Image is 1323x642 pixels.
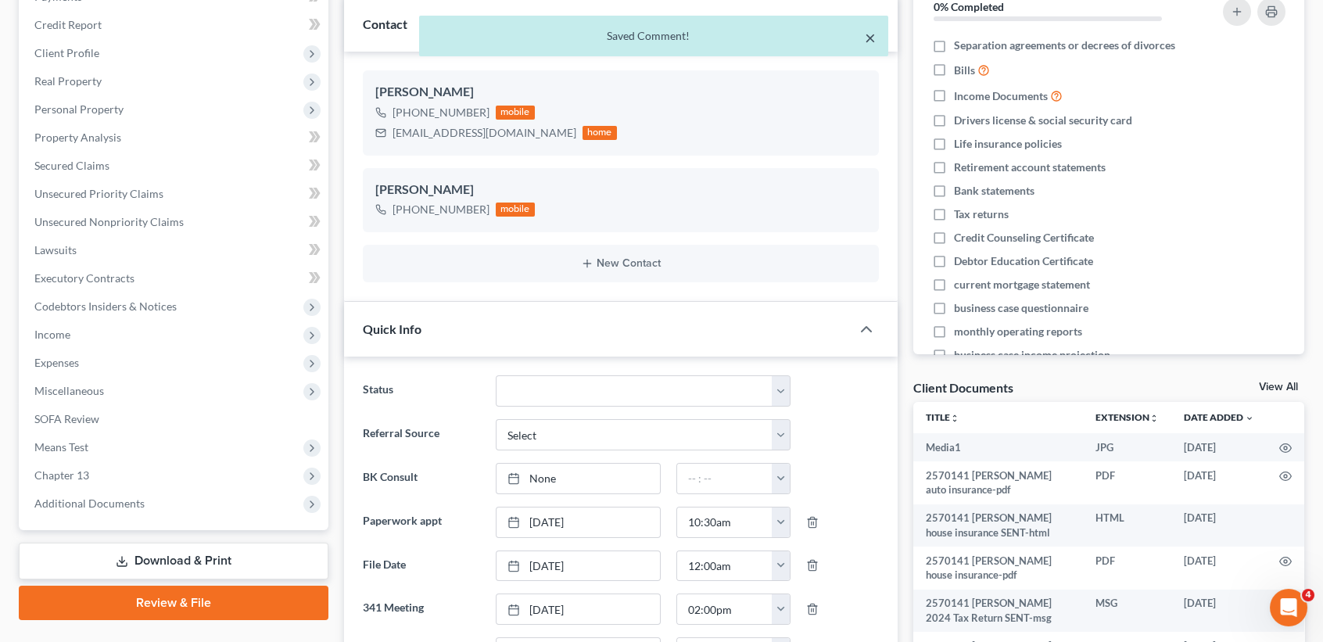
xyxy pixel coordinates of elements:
span: Quick Info [363,321,421,336]
div: home [583,126,617,140]
a: Credit Report [22,11,328,39]
div: mobile [496,203,535,217]
label: Paperwork appt [355,507,488,538]
td: PDF [1083,461,1171,504]
a: Date Added expand_more [1184,411,1254,423]
a: Titleunfold_more [926,411,959,423]
td: 2570141 [PERSON_NAME] auto insurance-pdf [913,461,1083,504]
label: Status [355,375,488,407]
span: current mortgage statement [954,277,1090,292]
a: Secured Claims [22,152,328,180]
span: Expenses [34,356,79,369]
span: Drivers license & social security card [954,113,1132,128]
span: Bills [954,63,975,78]
input: -- : -- [677,508,773,537]
span: Retirement account statements [954,160,1106,175]
a: Property Analysis [22,124,328,152]
td: 2570141 [PERSON_NAME] 2024 Tax Return SENT-msg [913,590,1083,633]
button: New Contact [375,257,866,270]
span: Tax returns [954,206,1009,222]
i: unfold_more [1149,414,1159,423]
label: Referral Source [355,419,488,450]
span: Debtor Education Certificate [954,253,1093,269]
td: [DATE] [1171,504,1267,547]
a: Lawsuits [22,236,328,264]
span: Personal Property [34,102,124,116]
span: Means Test [34,440,88,454]
label: BK Consult [355,463,488,494]
td: [DATE] [1171,461,1267,504]
span: monthly operating reports [954,324,1082,339]
a: [DATE] [497,594,660,624]
div: [PHONE_NUMBER] [393,105,489,120]
span: Credit Counseling Certificate [954,230,1094,246]
div: [EMAIL_ADDRESS][DOMAIN_NAME] [393,125,576,141]
a: SOFA Review [22,405,328,433]
input: -- : -- [677,551,773,581]
a: [DATE] [497,551,660,581]
span: Executory Contracts [34,271,134,285]
button: × [865,28,876,47]
a: Unsecured Priority Claims [22,180,328,208]
i: expand_more [1245,414,1254,423]
span: Chapter 13 [34,468,89,482]
span: business case questionnaire [954,300,1088,316]
td: [DATE] [1171,433,1267,461]
span: Additional Documents [34,497,145,510]
span: Codebtors Insiders & Notices [34,299,177,313]
a: View All [1259,382,1298,393]
a: Executory Contracts [22,264,328,292]
a: Extensionunfold_more [1095,411,1159,423]
div: [PHONE_NUMBER] [393,202,489,217]
iframe: Intercom live chat [1270,589,1307,626]
span: Property Analysis [34,131,121,144]
div: mobile [496,106,535,120]
input: -- : -- [677,464,773,493]
div: [PERSON_NAME] [375,83,866,102]
span: Bank statements [954,183,1034,199]
div: Saved Comment! [432,28,876,44]
span: Real Property [34,74,102,88]
div: [PERSON_NAME] [375,181,866,199]
td: [DATE] [1171,590,1267,633]
td: [DATE] [1171,547,1267,590]
div: Client Documents [913,379,1013,396]
td: 2570141 [PERSON_NAME] house insurance-pdf [913,547,1083,590]
a: Unsecured Nonpriority Claims [22,208,328,236]
td: Media1 [913,433,1083,461]
span: Miscellaneous [34,384,104,397]
span: 4 [1302,589,1314,601]
a: Review & File [19,586,328,620]
a: Download & Print [19,543,328,579]
td: JPG [1083,433,1171,461]
td: MSG [1083,590,1171,633]
span: Lawsuits [34,243,77,256]
td: HTML [1083,504,1171,547]
span: SOFA Review [34,412,99,425]
td: PDF [1083,547,1171,590]
label: 341 Meeting [355,594,488,625]
span: business case income projection [954,347,1110,363]
span: Secured Claims [34,159,109,172]
a: None [497,464,660,493]
input: -- : -- [677,594,773,624]
span: Unsecured Nonpriority Claims [34,215,184,228]
a: [DATE] [497,508,660,537]
i: unfold_more [950,414,959,423]
span: Income Documents [954,88,1048,104]
td: 2570141 [PERSON_NAME] house insurance SENT-html [913,504,1083,547]
label: File Date [355,551,488,582]
span: Life insurance policies [954,136,1062,152]
span: Unsecured Priority Claims [34,187,163,200]
span: Income [34,328,70,341]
